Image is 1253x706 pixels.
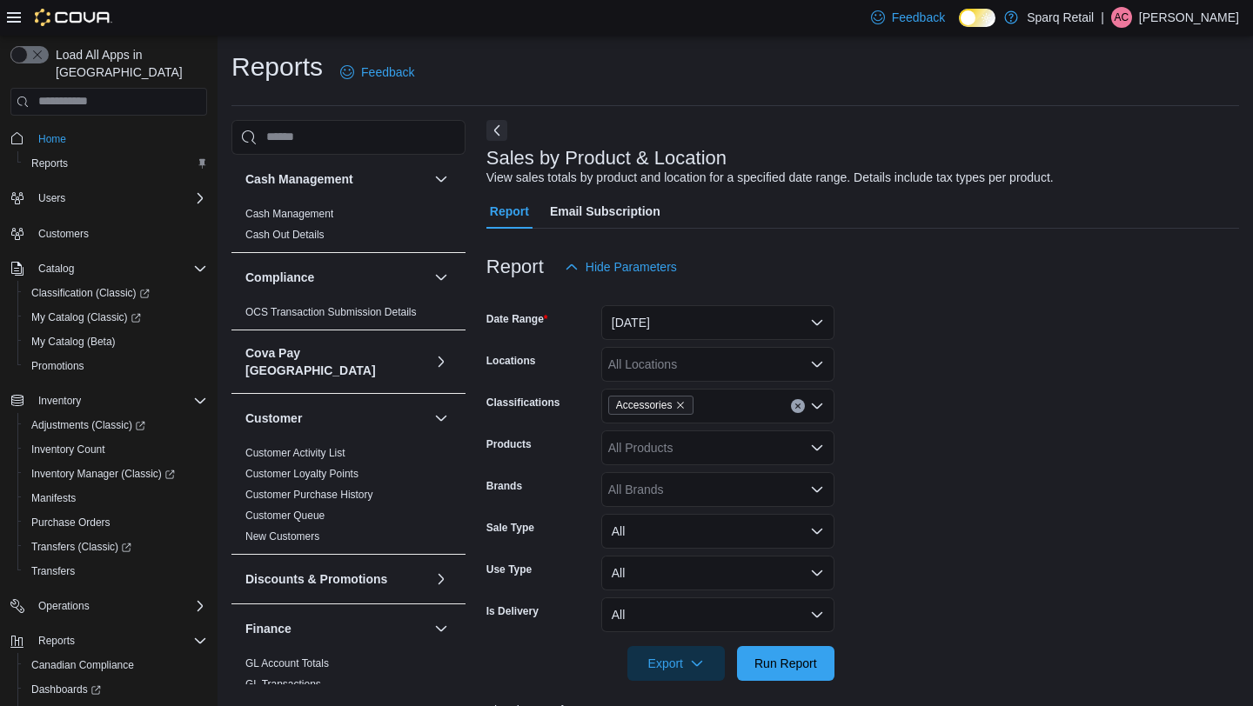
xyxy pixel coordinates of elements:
[791,399,805,413] button: Clear input
[49,46,207,81] span: Load All Apps in [GEOGRAPHIC_DATA]
[245,620,427,637] button: Finance
[24,488,207,509] span: Manifests
[24,307,148,328] a: My Catalog (Classic)
[245,677,321,691] span: GL Transactions
[3,186,214,210] button: Users
[17,281,214,305] a: Classification (Classic)
[601,514,834,549] button: All
[17,486,214,510] button: Manifests
[31,596,97,616] button: Operations
[601,556,834,590] button: All
[17,653,214,677] button: Canadian Compliance
[431,267,452,288] button: Compliance
[24,536,138,557] a: Transfers (Classic)
[231,203,466,252] div: Cash Management
[17,677,214,702] a: Dashboards
[1115,7,1129,28] span: AC
[17,559,214,583] button: Transfers
[550,194,660,229] span: Email Subscription
[601,305,834,340] button: [DATE]
[486,479,522,493] label: Brands
[31,390,207,411] span: Inventory
[24,561,82,582] a: Transfers
[38,262,74,276] span: Catalog
[490,194,529,229] span: Report
[361,63,414,81] span: Feedback
[431,169,452,190] button: Cash Management
[31,390,88,411] button: Inventory
[3,221,214,246] button: Customers
[558,250,684,284] button: Hide Parameters
[245,170,353,188] h3: Cash Management
[3,594,214,618] button: Operations
[31,188,207,209] span: Users
[245,656,329,670] span: GL Account Totals
[31,128,207,150] span: Home
[486,148,727,169] h3: Sales by Product & Location
[231,443,466,554] div: Customer
[245,447,345,459] a: Customer Activity List
[608,396,694,415] span: Accessories
[31,258,81,279] button: Catalog
[486,604,539,618] label: Is Delivery
[17,354,214,378] button: Promotions
[245,529,319,543] span: New Customers
[245,530,319,543] a: New Customers
[31,223,207,244] span: Customers
[38,191,65,205] span: Users
[31,596,207,616] span: Operations
[38,132,66,146] span: Home
[810,399,824,413] button: Open list of options
[38,599,90,613] span: Operations
[38,394,81,408] span: Inventory
[245,344,427,379] button: Cova Pay [GEOGRAPHIC_DATA]
[38,227,89,241] span: Customers
[17,305,214,330] a: My Catalog (Classic)
[245,570,427,588] button: Discounts & Promotions
[17,151,214,176] button: Reports
[638,646,714,681] span: Export
[245,570,387,588] h3: Discounts & Promotions
[3,256,214,281] button: Catalog
[245,468,358,480] a: Customer Loyalty Points
[245,228,325,242] span: Cash Out Details
[31,129,73,150] a: Home
[31,630,207,651] span: Reports
[1139,7,1239,28] p: [PERSON_NAME]
[231,653,466,702] div: Finance
[245,446,345,460] span: Customer Activity List
[24,283,207,303] span: Classification (Classic)
[31,157,68,170] span: Reports
[31,491,76,505] span: Manifests
[17,413,214,437] a: Adjustments (Classic)
[24,463,182,484] a: Inventory Manager (Classic)
[616,396,673,414] span: Accessories
[24,439,207,460] span: Inventory Count
[754,655,817,672] span: Run Report
[486,120,507,141] button: Next
[486,354,536,368] label: Locations
[24,463,207,484] span: Inventory Manager (Classic)
[231,302,466,330] div: Compliance
[245,208,333,220] a: Cash Management
[486,312,548,326] label: Date Range
[31,359,84,373] span: Promotions
[31,540,131,554] span: Transfers (Classic)
[24,331,207,352] span: My Catalog (Beta)
[3,126,214,151] button: Home
[17,437,214,462] button: Inventory Count
[38,634,75,648] span: Reports
[31,258,207,279] span: Catalog
[737,646,834,681] button: Run Report
[24,655,207,676] span: Canadian Compliance
[245,305,417,319] span: OCS Transaction Submission Details
[431,569,452,589] button: Discounts & Promotions
[486,256,544,277] h3: Report
[245,410,302,427] h3: Customer
[17,535,214,559] a: Transfers (Classic)
[24,512,207,533] span: Purchase Orders
[486,396,560,410] label: Classifications
[231,50,323,84] h1: Reports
